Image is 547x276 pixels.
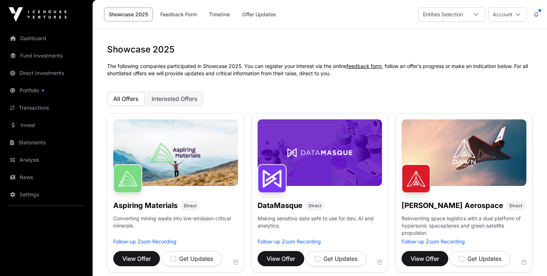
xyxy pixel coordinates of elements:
[9,7,67,22] img: Icehouse Ventures Logo
[315,254,357,263] div: Get Updates
[6,117,87,133] a: Invest
[267,254,295,263] span: View Offer
[6,135,87,150] a: Statements
[6,82,87,98] a: Portfolio
[113,95,139,102] span: All Offers
[6,152,87,168] a: Analysis
[347,63,382,69] a: feedback form
[237,8,281,21] a: Offer Updates
[184,203,196,209] span: Direct
[488,7,527,22] button: Account
[204,8,234,21] a: Timeline
[258,238,321,245] a: Follow-up Zoom Recording
[402,251,448,266] button: View Offer
[258,200,302,211] h1: DataMasque
[511,241,547,276] iframe: Chat Widget
[107,92,145,106] button: All Offers
[122,254,151,263] span: View Offer
[6,187,87,203] a: Settings
[107,44,533,55] h1: Showcase 2025
[309,203,321,209] span: Direct
[402,164,431,193] img: Dawn Aerospace
[258,251,304,266] button: View Offer
[170,254,213,263] div: Get Updates
[107,63,533,77] p: The following companies participated in Showcase 2025. You can register your interest via the onl...
[402,119,526,186] img: Dawn-Banner.jpg
[113,215,238,238] p: Converting mining waste into low-emission critical minerals.
[306,251,366,266] button: Get Updates
[161,251,222,266] button: Get Updates
[258,119,382,186] img: DataMasque-Banner.jpg
[152,95,198,102] span: Interested Offers
[509,203,522,209] span: Direct
[145,92,204,106] button: Interested Offers
[113,164,142,193] img: Aspiring Materials
[459,254,501,263] div: Get Updates
[411,254,439,263] span: View Offer
[6,48,87,64] a: Fund Investments
[113,119,238,186] img: Aspiring-Banner.jpg
[156,8,202,21] a: Feedback Form
[402,238,465,245] a: Follow-up Zoom Recording
[6,169,87,185] a: News
[6,100,87,116] a: Transactions
[6,30,87,46] a: Dashboard
[419,8,467,21] div: Entities Selection
[113,251,160,266] button: View Offer
[258,215,382,238] p: Making sensitive data safe to use for dev, AI and analytics.
[450,251,510,266] button: Get Updates
[402,215,526,238] p: Reinventing space logistics with a dual platform of hypersonic spaceplanes and green satellite pr...
[6,65,87,81] a: Direct Investments
[113,238,177,245] a: Follow-up Zoom Recording
[402,200,503,211] h1: [PERSON_NAME] Aerospace
[113,200,178,211] h1: Aspiring Materials
[258,164,287,193] img: DataMasque
[104,8,153,21] a: Showcase 2025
